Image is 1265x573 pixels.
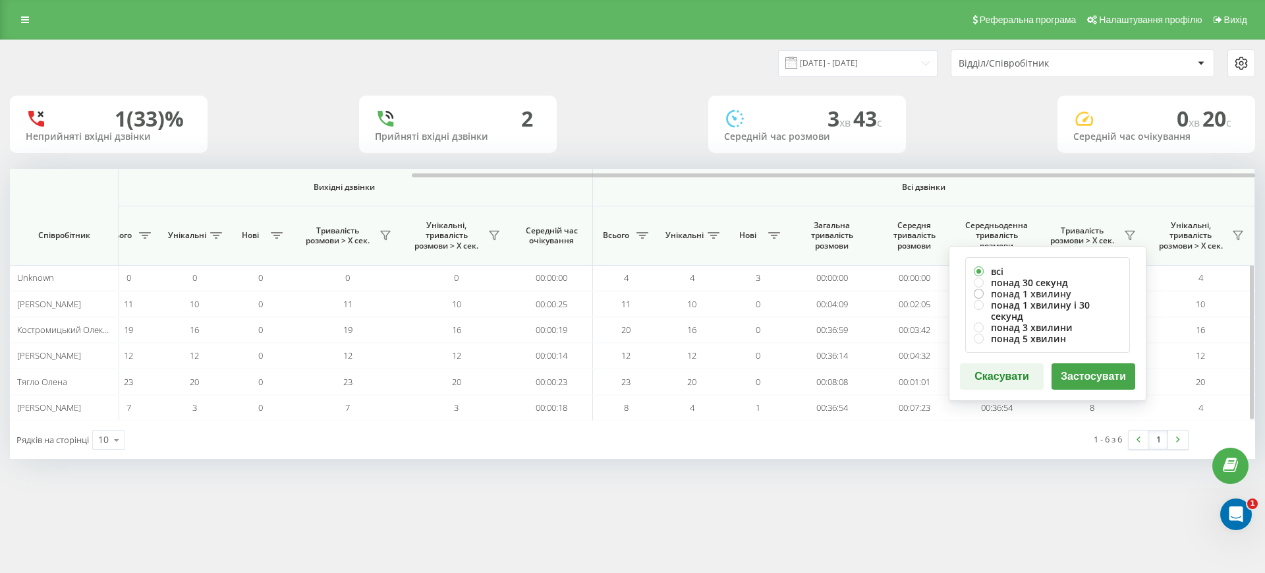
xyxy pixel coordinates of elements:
[873,317,955,343] td: 00:03:42
[300,226,376,246] span: Тривалість розмови > Х сек.
[16,434,89,446] span: Рядків на сторінці
[621,376,631,388] span: 23
[974,288,1121,299] label: понад 1 хвилину
[974,322,1121,333] label: понад 3 хвилини
[521,106,533,131] div: 2
[791,395,873,421] td: 00:36:54
[853,104,882,133] span: 43
[115,106,184,131] div: 1 (33)%
[258,298,263,310] span: 0
[258,376,263,388] span: 0
[955,395,1038,421] td: 00:36:54
[21,230,107,241] span: Співробітник
[980,15,1077,25] span: Реферальна програма
[828,104,853,133] span: 3
[1044,226,1120,246] span: Тривалість розмови > Х сек.
[1196,324,1205,336] span: 16
[877,115,882,130] span: c
[511,343,593,369] td: 00:00:14
[632,182,1216,193] span: Всі дзвінки
[126,182,562,193] span: Вихідні дзвінки
[452,376,461,388] span: 20
[511,291,593,317] td: 00:00:25
[345,272,350,284] span: 0
[190,376,199,388] span: 20
[258,402,263,413] span: 0
[791,265,873,291] td: 00:00:00
[124,324,133,336] span: 19
[454,402,459,413] span: 3
[452,324,461,336] span: 16
[621,298,631,310] span: 11
[687,376,696,388] span: 20
[1226,115,1231,130] span: c
[665,230,704,241] span: Унікальні
[17,376,67,388] span: Тягло Олена
[343,298,352,310] span: 11
[801,220,863,251] span: Загальна тривалість розмови
[17,298,81,310] span: [PERSON_NAME]
[1153,220,1228,251] span: Унікальні, тривалість розмови > Х сек.
[756,402,760,413] span: 1
[965,220,1028,251] span: Середньоденна тривалість розмови
[791,291,873,317] td: 00:04:09
[974,277,1121,288] label: понад 30 секунд
[791,369,873,394] td: 00:08:08
[511,265,593,291] td: 00:00:00
[731,230,764,241] span: Нові
[102,230,135,241] span: Всього
[454,272,459,284] span: 0
[26,131,192,142] div: Неприйняті вхідні дзвінки
[1196,298,1205,310] span: 10
[452,298,461,310] span: 10
[873,291,955,317] td: 00:02:05
[1189,115,1202,130] span: хв
[873,395,955,421] td: 00:07:23
[624,272,629,284] span: 4
[190,324,199,336] span: 16
[724,131,890,142] div: Середній час розмови
[621,349,631,361] span: 12
[1196,349,1205,361] span: 12
[190,298,199,310] span: 10
[1198,402,1203,413] span: 4
[192,402,197,413] span: 3
[960,363,1044,390] button: Скасувати
[756,324,760,336] span: 0
[1177,104,1202,133] span: 0
[343,376,352,388] span: 23
[258,349,263,361] span: 0
[873,369,955,394] td: 00:01:01
[126,402,131,413] span: 7
[1148,431,1168,449] a: 1
[17,324,126,336] span: Костромицький Олександр
[756,349,760,361] span: 0
[1220,498,1252,530] iframe: Intercom live chat
[408,220,484,251] span: Унікальні, тривалість розмови > Х сек.
[124,349,133,361] span: 12
[258,324,263,336] span: 0
[873,343,955,369] td: 00:04:32
[234,230,267,241] span: Нові
[756,298,760,310] span: 0
[974,333,1121,344] label: понад 5 хвилин
[343,349,352,361] span: 12
[168,230,206,241] span: Унікальні
[687,349,696,361] span: 12
[1202,104,1231,133] span: 20
[520,226,582,246] span: Середній час очікування
[190,349,199,361] span: 12
[511,369,593,394] td: 00:00:23
[1247,498,1258,509] span: 1
[791,317,873,343] td: 00:36:59
[511,395,593,421] td: 00:00:18
[756,272,760,284] span: 3
[17,272,54,284] span: Unknown
[974,266,1121,277] label: всі
[600,230,632,241] span: Всього
[1099,15,1202,25] span: Налаштування профілю
[343,324,352,336] span: 19
[974,299,1121,322] label: понад 1 хвилину і 30 секунд
[1090,402,1094,413] span: 8
[873,265,955,291] td: 00:00:00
